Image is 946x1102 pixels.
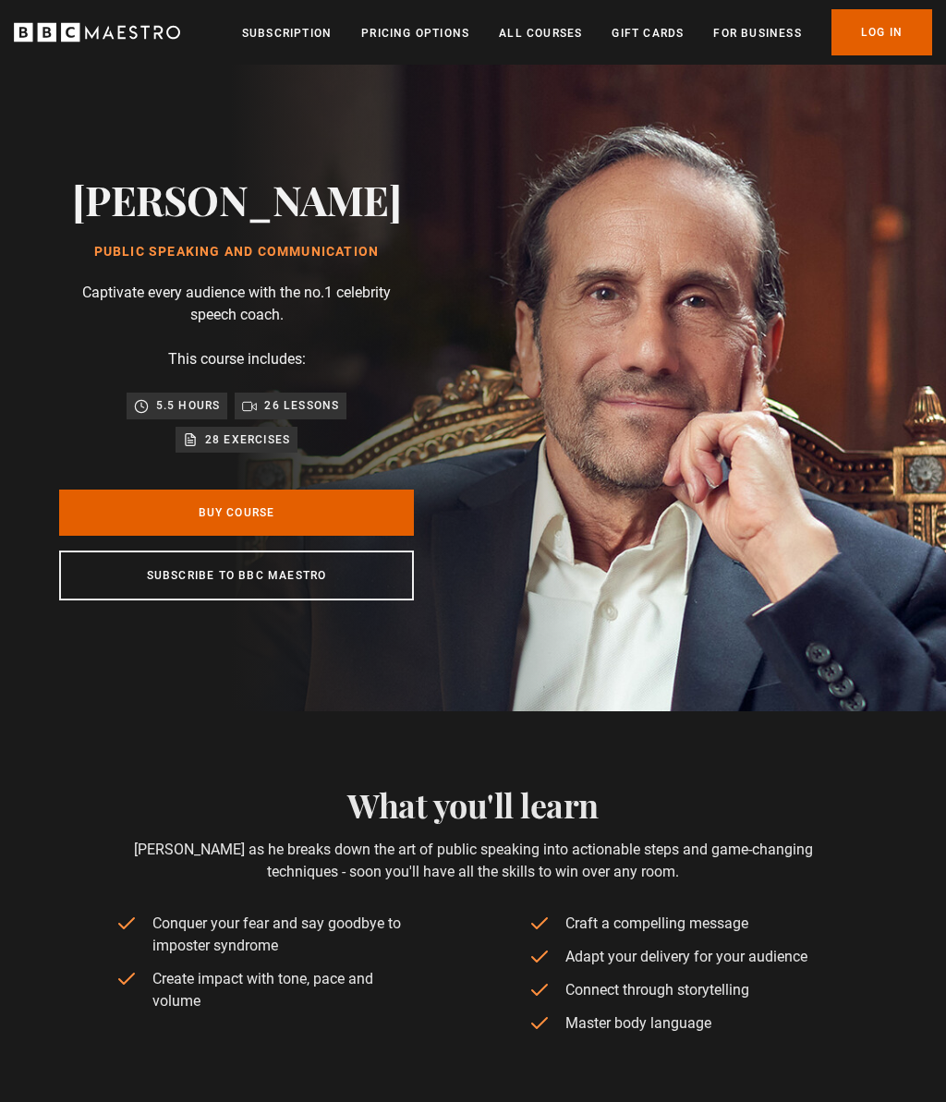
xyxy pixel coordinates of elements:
[59,490,414,536] a: Buy Course
[499,24,582,42] a: All Courses
[156,396,221,415] p: 5.5 hours
[264,396,339,415] p: 26 lessons
[72,245,402,260] h1: Public Speaking and Communication
[115,968,418,1012] li: Create impact with tone, pace and volume
[14,18,180,46] svg: BBC Maestro
[528,913,831,935] li: Craft a compelling message
[168,348,306,370] p: This course includes:
[361,24,469,42] a: Pricing Options
[831,9,932,55] a: Log In
[528,946,831,968] li: Adapt your delivery for your audience
[528,1012,831,1035] li: Master body language
[115,913,418,957] li: Conquer your fear and say goodbye to imposter syndrome
[713,24,801,42] a: For business
[242,9,932,55] nav: Primary
[612,24,684,42] a: Gift Cards
[205,430,290,449] p: 28 exercises
[242,24,332,42] a: Subscription
[528,979,831,1001] li: Connect through storytelling
[72,176,402,223] h2: [PERSON_NAME]
[59,551,414,600] a: Subscribe to BBC Maestro
[115,839,831,883] p: [PERSON_NAME] as he breaks down the art of public speaking into actionable steps and game-changin...
[115,785,831,824] h2: What you'll learn
[59,282,414,326] p: Captivate every audience with the no.1 celebrity speech coach.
